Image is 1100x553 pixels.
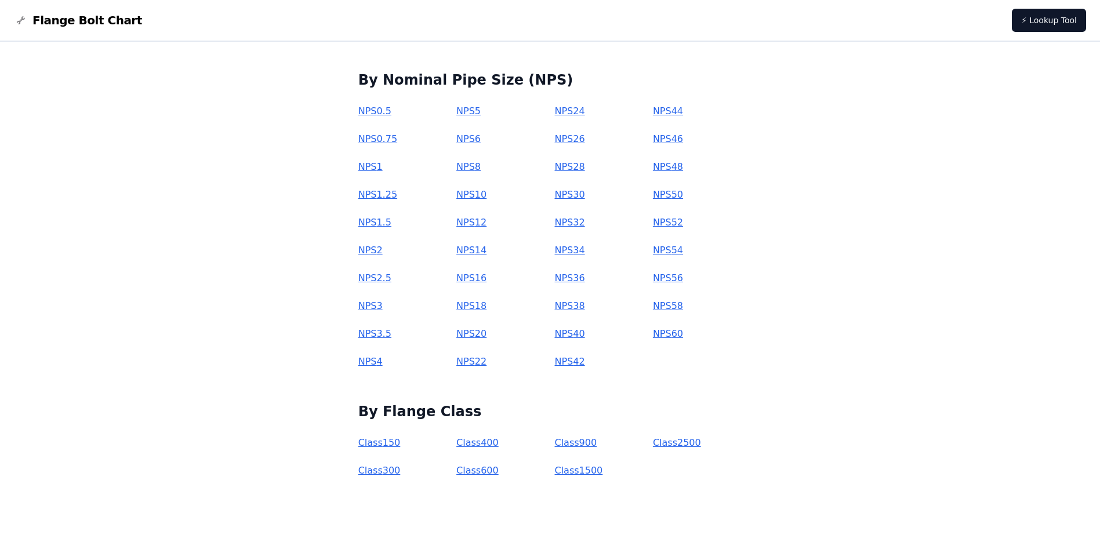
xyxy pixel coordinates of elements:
a: NPS34 [554,245,585,256]
a: NPS44 [653,105,683,117]
a: Class600 [456,465,499,476]
a: NPS16 [456,272,487,283]
a: NPS26 [554,133,585,144]
a: NPS56 [653,272,683,283]
a: NPS60 [653,328,683,339]
a: NPS2.5 [358,272,391,283]
a: NPS28 [554,161,585,172]
a: ⚡ Lookup Tool [1012,9,1086,32]
a: NPS3 [358,300,383,311]
a: NPS24 [554,105,585,117]
a: Class150 [358,437,401,448]
a: Class400 [456,437,499,448]
a: NPS6 [456,133,481,144]
a: NPS48 [653,161,683,172]
a: NPS5 [456,105,481,117]
a: Flange Bolt Chart LogoFlange Bolt Chart [14,12,142,28]
a: NPS4 [358,356,383,367]
a: NPS0.75 [358,133,397,144]
a: NPS38 [554,300,585,311]
a: NPS22 [456,356,487,367]
a: NPS2 [358,245,383,256]
a: Class2500 [653,437,701,448]
a: Class300 [358,465,401,476]
a: NPS10 [456,189,487,200]
a: NPS3.5 [358,328,391,339]
img: Flange Bolt Chart Logo [14,13,28,27]
a: NPS8 [456,161,481,172]
a: NPS20 [456,328,487,339]
a: NPS0.5 [358,105,391,117]
a: NPS30 [554,189,585,200]
a: NPS50 [653,189,683,200]
a: NPS12 [456,217,487,228]
a: NPS18 [456,300,487,311]
a: NPS40 [554,328,585,339]
a: Class900 [554,437,597,448]
a: NPS46 [653,133,683,144]
a: Class1500 [554,465,602,476]
h2: By Flange Class [358,402,742,421]
a: NPS32 [554,217,585,228]
a: NPS54 [653,245,683,256]
a: NPS1 [358,161,383,172]
a: NPS42 [554,356,585,367]
span: Flange Bolt Chart [32,12,142,28]
h2: By Nominal Pipe Size (NPS) [358,71,742,89]
a: NPS36 [554,272,585,283]
a: NPS52 [653,217,683,228]
a: NPS14 [456,245,487,256]
a: NPS58 [653,300,683,311]
a: NPS1.5 [358,217,391,228]
a: NPS1.25 [358,189,397,200]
